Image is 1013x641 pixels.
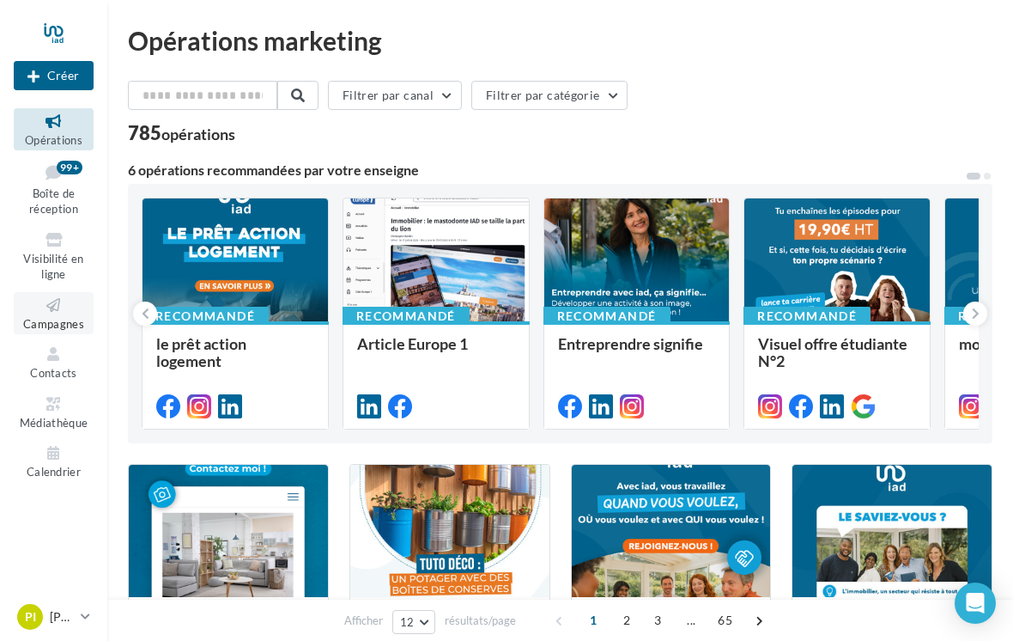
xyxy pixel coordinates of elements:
a: Visibilité en ligne [14,227,94,285]
span: le prêt action logement [156,334,246,370]
span: Contacts [30,366,77,380]
div: Recommandé [543,307,670,326]
span: Visibilité en ligne [23,252,83,282]
div: Recommandé [343,307,470,326]
span: 65 [711,607,739,634]
a: Opérations [14,108,94,150]
a: Contacts [14,341,94,383]
button: 12 [392,610,436,634]
div: Opérations marketing [128,27,992,53]
span: Article Europe 1 [357,334,468,353]
span: Médiathèque [20,416,88,430]
div: Nouvelle campagne [14,61,94,90]
span: Opérations [25,133,82,147]
a: Calendrier [14,440,94,482]
span: Afficher [344,613,383,629]
span: 12 [400,615,415,629]
button: Créer [14,61,94,90]
span: Boîte de réception [29,186,78,217]
p: [PERSON_NAME] [50,608,74,626]
div: 785 [128,124,235,143]
span: Visuel offre étudiante N°2 [758,334,907,370]
span: 2 [613,607,640,634]
span: PI [25,608,36,626]
div: 99+ [57,161,82,174]
span: 1 [579,607,607,634]
div: Recommandé [142,307,269,326]
div: opérations [161,126,235,142]
button: Filtrer par canal [328,81,462,110]
a: Campagnes [14,292,94,334]
button: Filtrer par catégorie [471,81,628,110]
span: Campagnes [23,317,84,331]
span: résultats/page [445,613,516,629]
a: Boîte de réception99+ [14,157,94,220]
span: Calendrier [27,465,81,479]
span: 3 [644,607,671,634]
a: Médiathèque [14,391,94,433]
div: Recommandé [743,307,870,326]
span: ... [677,607,705,634]
div: 6 opérations recommandées par votre enseigne [128,163,965,177]
span: Entreprendre signifie [558,334,703,353]
div: Open Intercom Messenger [955,583,996,624]
a: PI [PERSON_NAME] [14,601,94,633]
